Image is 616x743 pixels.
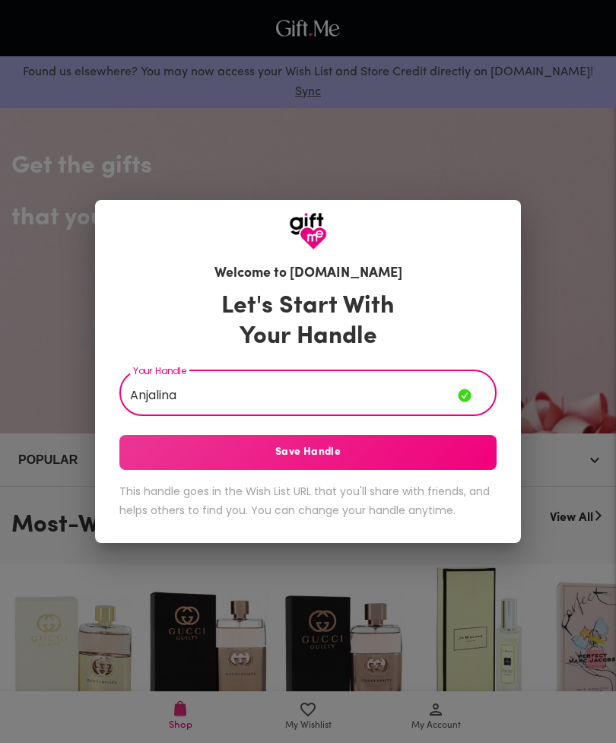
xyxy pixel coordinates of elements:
[202,291,414,352] h3: Let's Start With Your Handle
[119,435,497,470] button: Save Handle
[119,482,497,519] h6: This handle goes in the Wish List URL that you'll share with friends, and helps others to find yo...
[214,264,402,284] h6: Welcome to [DOMAIN_NAME]
[119,444,497,461] span: Save Handle
[119,373,458,416] input: Your Handle
[289,212,327,250] img: GiftMe Logo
